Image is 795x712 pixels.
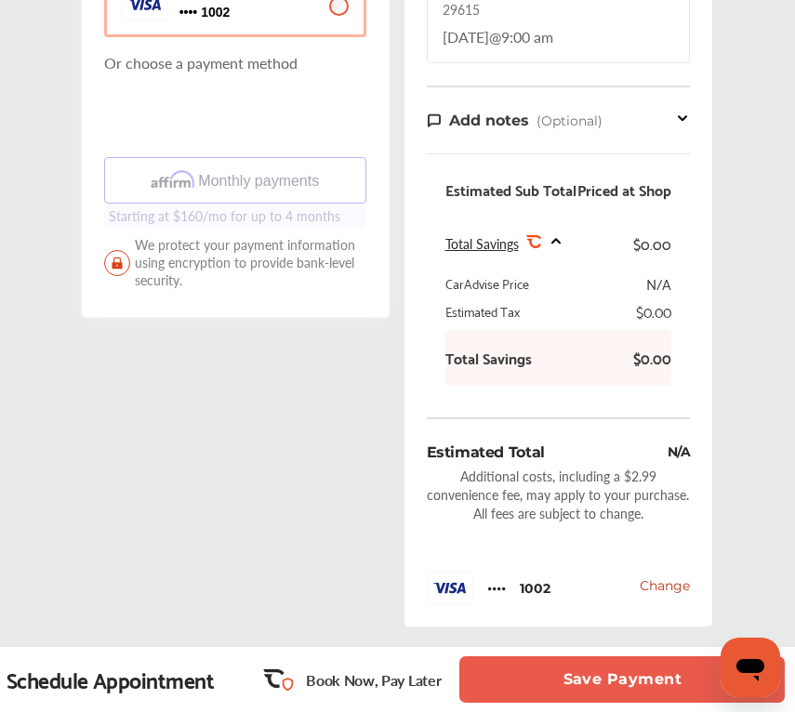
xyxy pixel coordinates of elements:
[537,112,603,129] span: (Optional)
[636,302,671,321] div: $0.00
[449,112,529,129] span: Add notes
[577,180,671,199] div: Priced at Shop
[721,638,780,697] iframe: Button to launch messaging window
[445,302,520,321] div: Estimated Tax
[445,180,576,199] div: Estimated Sub Total
[640,577,690,594] span: Change
[427,572,473,604] img: Visa.svg
[489,26,501,47] span: @
[104,52,366,73] p: Or choose a payment method
[445,274,529,293] div: CarAdvise Price
[104,236,366,289] span: We protect your payment information using encryption to provide bank-level security.
[179,4,198,21] p: 1002
[445,234,519,253] span: Total Savings
[646,274,671,293] div: N/A
[104,250,130,276] img: LockIcon.bb451512.svg
[668,442,691,463] div: N/A
[633,231,671,256] div: $0.00
[445,349,532,367] b: Total Savings
[520,580,550,597] span: 1002
[427,442,545,463] div: Estimated Total
[7,666,215,692] div: Schedule Appointment
[487,579,506,597] span: 1002
[443,26,489,47] span: [DATE]
[501,26,553,47] span: 9:00 am
[427,467,691,522] div: Additional costs, including a $2.99 convenience fee, may apply to your purchase. All fees are sub...
[306,669,441,691] p: Book Now, Pay Later
[459,656,785,703] button: Save Payment
[427,112,442,128] img: note-icon.db9493fa.svg
[616,349,671,367] b: $0.00
[179,4,272,21] span: 1002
